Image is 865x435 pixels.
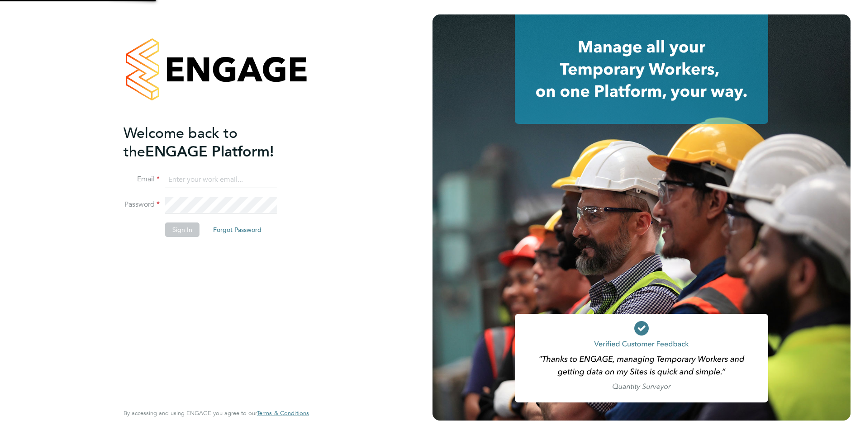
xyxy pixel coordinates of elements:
input: Enter your work email... [165,172,277,188]
span: Welcome back to the [124,124,238,161]
button: Sign In [165,222,200,237]
label: Password [124,200,160,209]
label: Email [124,175,160,184]
a: Terms & Conditions [257,410,309,417]
h2: ENGAGE Platform! [124,124,300,161]
button: Forgot Password [206,222,269,237]
span: By accessing and using ENGAGE you agree to our [124,409,309,417]
span: Terms & Conditions [257,409,309,417]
